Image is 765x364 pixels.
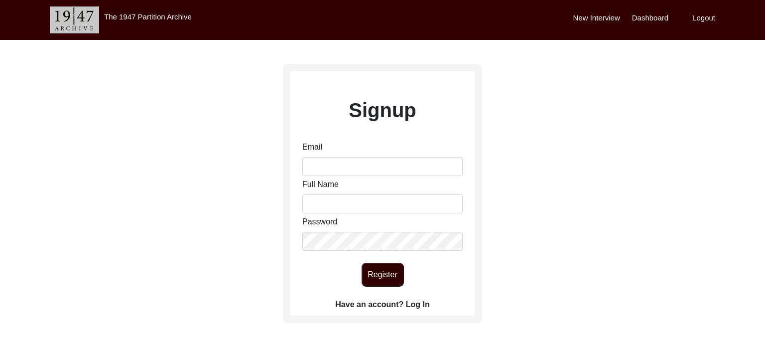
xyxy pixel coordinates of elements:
[302,179,339,190] label: Full Name
[362,263,404,287] button: Register
[632,12,668,24] label: Dashboard
[302,141,322,153] label: Email
[335,299,429,311] label: Have an account? Log In
[692,12,715,24] label: Logout
[50,6,99,33] img: header-logo.png
[349,95,416,125] label: Signup
[302,216,337,228] label: Password
[104,12,192,21] label: The 1947 Partition Archive
[573,12,620,24] label: New Interview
